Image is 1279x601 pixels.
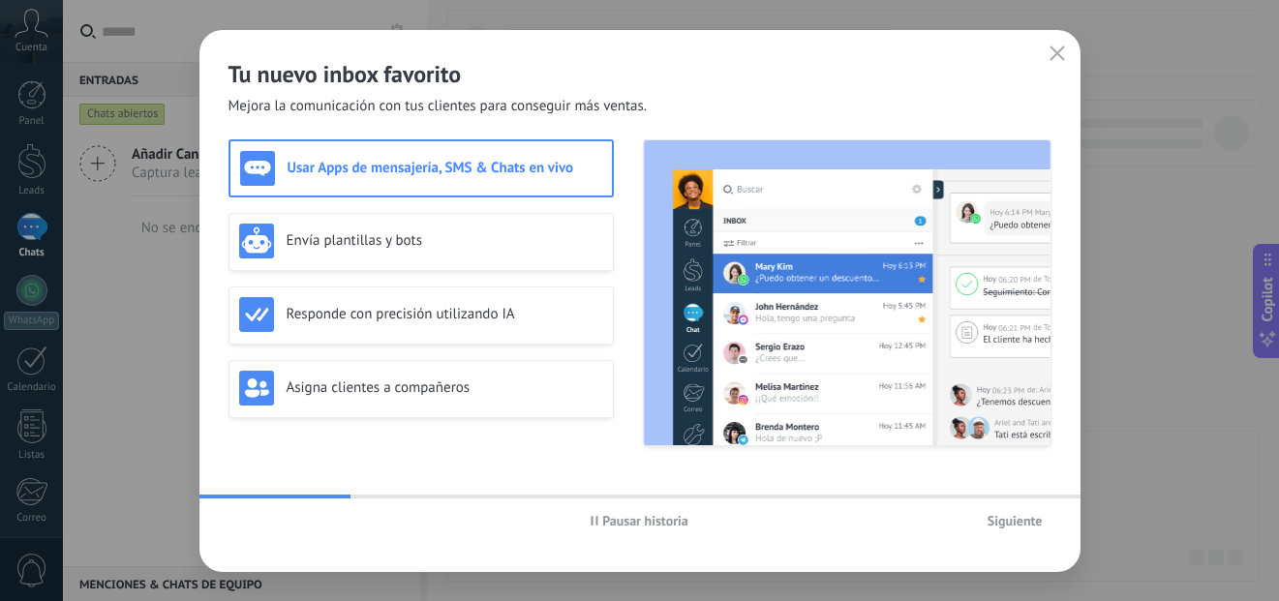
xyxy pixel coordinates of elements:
[287,378,603,397] h3: Asigna clientes a compañeros
[979,506,1051,535] button: Siguiente
[287,305,603,323] h3: Responde con precisión utilizando IA
[228,59,1051,89] h2: Tu nuevo inbox favorito
[582,506,697,535] button: Pausar historia
[228,97,648,116] span: Mejora la comunicación con tus clientes para conseguir más ventas.
[287,231,603,250] h3: Envía plantillas y bots
[602,514,688,527] span: Pausar historia
[988,514,1043,527] span: Siguiente
[288,159,602,177] h3: Usar Apps de mensajería, SMS & Chats en vivo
